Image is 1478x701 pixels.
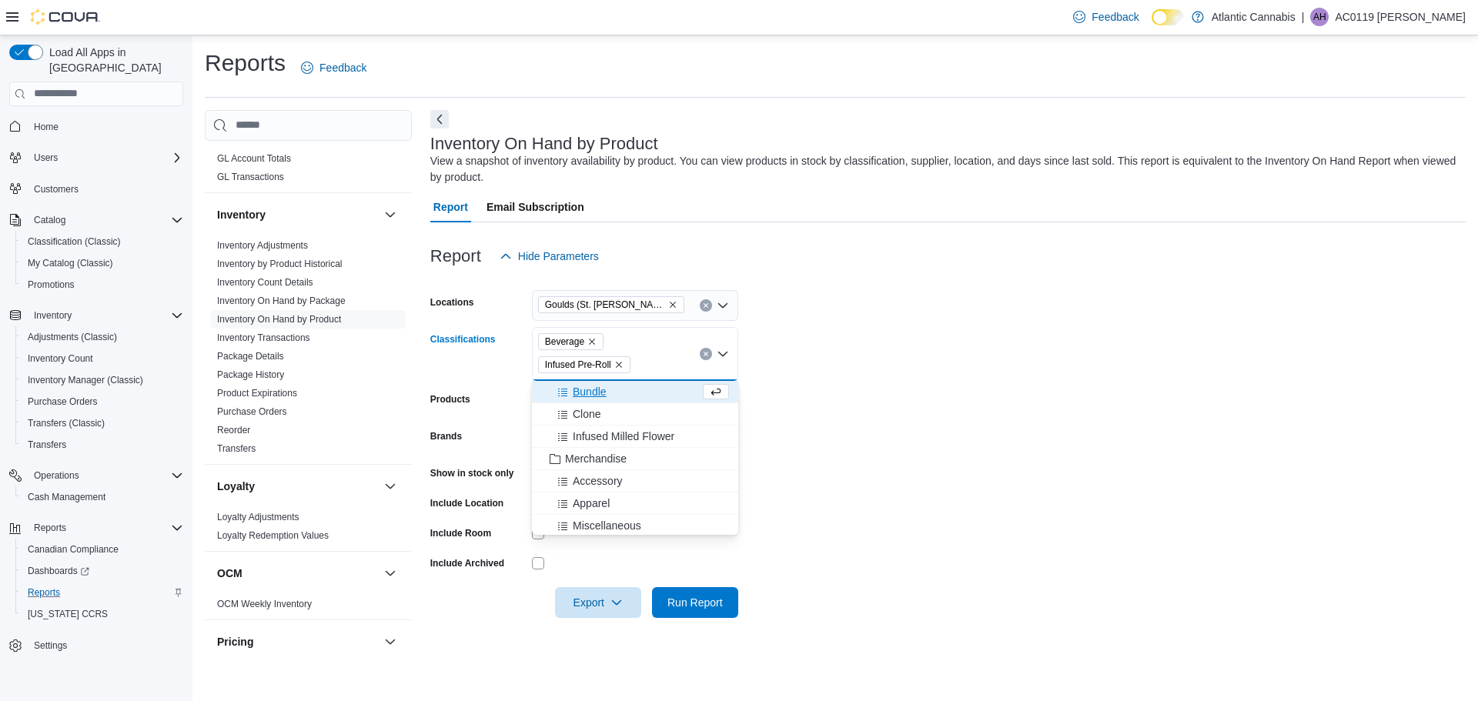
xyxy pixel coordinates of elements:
[217,511,299,523] span: Loyalty Adjustments
[28,235,121,248] span: Classification (Classic)
[15,603,189,625] button: [US_STATE] CCRS
[538,356,630,373] span: Infused Pre-Roll
[217,424,250,436] span: Reorder
[717,299,729,312] button: Open list of options
[217,153,291,164] a: GL Account Totals
[1313,8,1326,26] span: AH
[22,349,183,368] span: Inventory Count
[430,333,496,345] label: Classifications
[217,598,312,610] span: OCM Weekly Inventory
[22,349,99,368] a: Inventory Count
[205,236,412,464] div: Inventory
[1152,9,1184,25] input: Dark Mode
[487,192,584,222] span: Email Subscription
[22,583,66,602] a: Reports
[28,331,117,343] span: Adjustments (Classic)
[573,496,610,511] span: Apparel
[15,274,189,295] button: Promotions
[22,488,183,506] span: Cash Management
[217,171,284,183] span: GL Transactions
[217,313,341,325] span: Inventory On Hand by Product
[22,540,183,559] span: Canadian Compliance
[205,149,412,192] div: Finance
[28,519,183,537] span: Reports
[15,369,189,391] button: Inventory Manager (Classic)
[34,214,65,226] span: Catalog
[217,259,343,269] a: Inventory by Product Historical
[217,369,284,380] a: Package History
[205,508,412,551] div: Loyalty
[538,296,684,313] span: Goulds (St. John's)
[15,582,189,603] button: Reports
[217,332,310,343] a: Inventory Transactions
[573,429,674,444] span: Infused Milled Flower
[217,172,284,182] a: GL Transactions
[28,179,183,199] span: Customers
[22,605,183,623] span: Washington CCRS
[430,527,491,539] label: Include Room
[22,254,183,272] span: My Catalog (Classic)
[43,45,183,75] span: Load All Apps in [GEOGRAPHIC_DATA]
[564,587,632,618] span: Export
[430,135,658,153] h3: Inventory On Hand by Product
[430,393,470,406] label: Products
[22,254,119,272] a: My Catalog (Classic)
[433,192,468,222] span: Report
[1310,8,1329,26] div: AC0119 Hookey Dominique
[22,414,111,432] a: Transfers (Classic)
[518,249,599,264] span: Hide Parameters
[565,451,627,466] span: Merchandise
[22,583,183,602] span: Reports
[28,149,64,167] button: Users
[28,466,85,485] button: Operations
[532,515,738,537] button: Miscellaneous
[3,115,189,138] button: Home
[1067,2,1145,32] a: Feedback
[319,60,366,75] span: Feedback
[493,241,605,272] button: Hide Parameters
[34,152,58,164] span: Users
[217,479,255,494] h3: Loyalty
[430,467,514,479] label: Show in stock only
[545,334,584,349] span: Beverage
[652,587,738,618] button: Run Report
[217,332,310,344] span: Inventory Transactions
[3,178,189,200] button: Customers
[22,436,183,454] span: Transfers
[217,314,341,325] a: Inventory On Hand by Product
[217,406,287,418] span: Purchase Orders
[28,519,72,537] button: Reports
[573,518,641,533] span: Miscellaneous
[217,634,378,649] button: Pricing
[545,297,665,312] span: Goulds (St. [PERSON_NAME]'s)
[430,430,462,442] label: Brands
[15,539,189,560] button: Canadian Compliance
[532,381,738,403] button: Bundle
[34,522,66,534] span: Reports
[28,491,105,503] span: Cash Management
[217,599,312,609] a: OCM Weekly Inventory
[1335,8,1466,26] p: AC0119 [PERSON_NAME]
[217,512,299,522] a: Loyalty Adjustments
[430,110,449,129] button: Next
[430,296,474,309] label: Locations
[532,470,738,492] button: Accessory
[532,426,738,448] button: Infused Milled Flower
[573,384,607,399] span: Bundle
[28,211,183,229] span: Catalog
[28,117,183,136] span: Home
[1302,8,1305,26] p: |
[532,68,738,693] div: Choose from the following options
[15,326,189,348] button: Adjustments (Classic)
[22,232,183,251] span: Classification (Classic)
[430,557,504,569] label: Include Archived
[217,566,242,581] h3: OCM
[700,299,712,312] button: Clear input
[538,333,604,350] span: Beverage
[668,300,677,309] button: Remove Goulds (St. John's) from selection in this group
[28,543,119,556] span: Canadian Compliance
[34,639,67,652] span: Settings
[587,337,597,346] button: Remove Beverage from selection in this group
[34,469,79,482] span: Operations
[573,473,623,489] span: Accessory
